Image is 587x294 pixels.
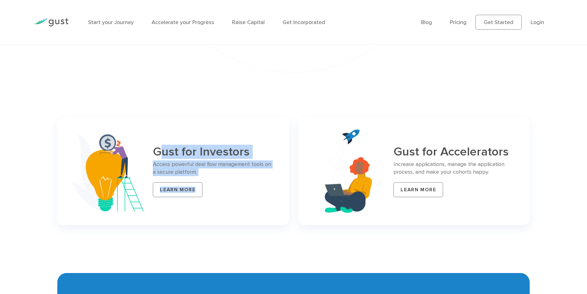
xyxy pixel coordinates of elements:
h3: Gust for Accelerators [393,145,515,159]
a: Get Started [475,15,522,30]
h3: Gust for Investors [153,145,274,159]
p: Increase applications, manage the application process, and make your cohorts happy. [393,160,515,176]
a: Blog [421,19,432,26]
img: Investor [72,131,144,212]
a: LEARN MORE [393,182,443,197]
a: Login [531,19,544,26]
a: Start your Journey [88,19,134,26]
a: Get Incorporated [283,19,325,26]
p: Access powerful deal flow management tools on a secure platform. [153,160,274,176]
a: Pricing [450,19,467,26]
a: LEARN MORE [153,182,202,197]
img: Gust Logo [34,18,68,27]
img: Accelerators [325,130,372,213]
a: Raise Capital [232,19,265,26]
a: Accelerate your Progress [152,19,214,26]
